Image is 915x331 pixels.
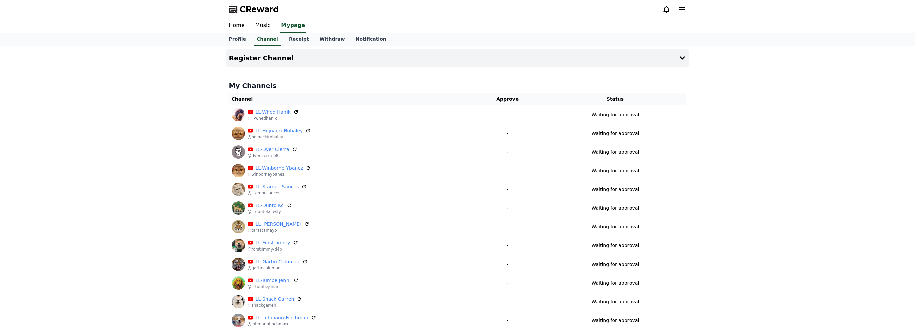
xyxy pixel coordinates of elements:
a: LL-Dunto Kc [256,202,284,209]
img: LL-Tumbe Jenni [232,276,245,290]
p: Waiting for approval [592,205,639,212]
h4: My Channels [229,81,686,90]
p: Waiting for approval [592,167,639,174]
a: LL-Shack Garreh [256,296,294,303]
img: LL-Forst Jimmy [232,239,245,252]
img: LL-Shack Garreh [232,295,245,308]
p: - [473,261,542,268]
img: LL-Gartin Calumag [232,258,245,271]
p: - [473,130,542,137]
a: LL-Whed Hanik [256,109,291,116]
a: LL-Stampe Sances [256,183,299,190]
a: Notification [350,33,392,46]
h4: Register Channel [229,54,294,62]
p: - [473,280,542,287]
a: LL-Winborne Ybanez [256,165,303,172]
p: Waiting for approval [592,280,639,287]
img: LL-Lohmann Finchman [232,314,245,327]
p: Waiting for approval [592,223,639,230]
th: Status [544,93,686,105]
p: Waiting for approval [592,186,639,193]
p: Waiting for approval [592,242,639,249]
p: - [473,186,542,193]
button: Register Channel [226,49,689,67]
p: @tarastamayo [248,228,310,233]
a: CReward [229,4,279,15]
p: - [473,317,542,324]
p: Waiting for approval [592,111,639,118]
img: LL-Dyer Cierra [232,145,245,159]
p: @gartincalumag [248,265,308,271]
p: - [473,242,542,249]
a: Receipt [283,33,314,46]
img: LL-Winborne Ybanez [232,164,245,177]
a: Home [224,19,250,33]
a: LL-Tumbe Jenni [256,277,291,284]
p: - [473,298,542,305]
img: LL-Hojnacki Rohaley [232,127,245,140]
a: Music [250,19,276,33]
p: - [473,223,542,230]
span: CReward [240,4,279,15]
a: LL-Gartin Calumag [256,258,300,265]
p: @ll-whedhanik [248,116,299,121]
p: Waiting for approval [592,261,639,268]
p: Waiting for approval [592,298,639,305]
p: @lohmannfinchman [248,321,316,327]
a: LL-Lohmann Finchman [256,314,308,321]
p: @hojnackirohaley [248,134,311,140]
img: LL-Taras Tamayo [232,220,245,233]
p: - [473,149,542,156]
p: @dyercierra-b8c [248,153,297,158]
p: @forstjimmy-d4p [248,246,298,252]
a: LL-[PERSON_NAME] [256,221,302,228]
p: - [473,167,542,174]
a: LL-Forst Jimmy [256,239,290,246]
p: @stampesances [248,190,307,196]
a: Channel [254,33,281,46]
a: Mypage [280,19,306,33]
img: LL-Stampe Sances [232,183,245,196]
p: - [473,111,542,118]
p: - [473,205,542,212]
a: Withdraw [314,33,350,46]
a: Profile [224,33,251,46]
p: Waiting for approval [592,130,639,137]
p: Waiting for approval [592,149,639,156]
img: LL-Dunto Kc [232,201,245,215]
p: @winborneybanez [248,172,311,177]
p: @ll-tumbejenni [248,284,299,289]
img: LL-Whed Hanik [232,108,245,121]
a: LL-Hojnacki Rohaley [256,127,303,134]
th: Approve [471,93,544,105]
a: LL-Dyer Cierra [256,146,289,153]
p: Waiting for approval [592,317,639,324]
th: Channel [229,93,471,105]
p: @shackgarreh [248,303,302,308]
p: @ll-duntokc-w3y [248,209,292,214]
